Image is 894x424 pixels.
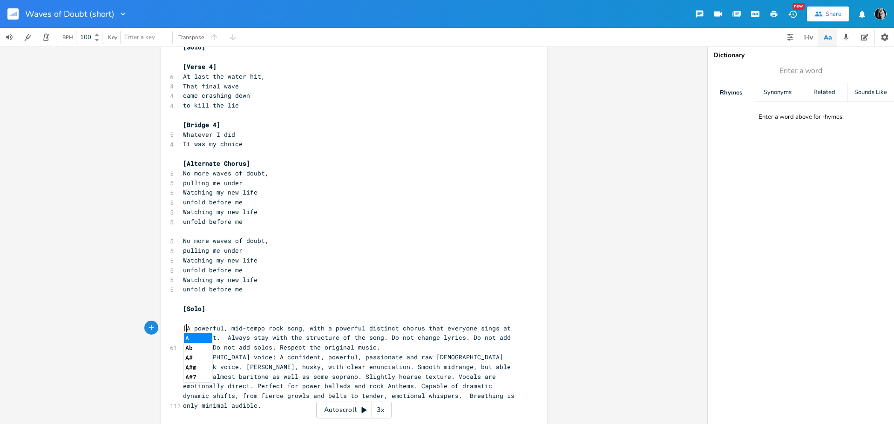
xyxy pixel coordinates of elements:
div: Share [826,10,841,18]
div: New [792,3,805,10]
span: [Solo] [183,43,205,51]
span: [A powerful, mid-tempo rock song, with a powerful distinct chorus that everyone sings at a concer... [183,324,515,352]
span: [DEMOGRAPHIC_DATA] voice: A confident, powerful, passionate and raw [DEMOGRAPHIC_DATA] hard rock ... [183,353,518,410]
div: Dictionary [713,52,888,59]
span: unfold before me [183,217,243,226]
span: Whatever I did [183,130,235,139]
li: A [184,333,212,343]
div: Synonyms [754,83,800,102]
span: Watching my new life [183,256,257,264]
div: 3x [372,402,389,418]
div: Key [108,34,117,40]
span: [Alternate Chorus] [183,159,250,168]
span: At last the water hit, [183,72,265,81]
span: Enter a word [779,66,822,76]
span: No more waves of doubt, [183,169,269,177]
div: Rhymes [708,83,754,102]
span: No more waves of doubt, [183,236,269,245]
span: Watching my new life [183,188,257,196]
li: Ab [184,343,212,353]
span: came crashing down [183,91,250,100]
li: A# [184,353,212,363]
span: Watching my new life [183,208,257,216]
div: Transpose [178,34,204,40]
span: unfold before me [183,198,243,206]
span: pulling me under [183,179,243,187]
span: [Verse 4] [183,62,217,71]
img: RTW72 [874,8,887,20]
span: It was my choice [183,140,243,148]
button: Share [807,7,849,21]
span: [Solo] [183,304,205,313]
div: Related [801,83,847,102]
span: Enter a key [124,33,155,41]
span: [Bridge 4] [183,121,220,129]
div: Autoscroll [316,402,392,418]
span: Watching my new life [183,276,257,284]
span: That final wave [183,82,239,90]
span: unfold before me [183,285,243,293]
div: Enter a word above for rhymes. [759,113,844,121]
div: Sounds Like [848,83,894,102]
span: unfold before me [183,266,243,274]
span: pulling me under [183,246,243,255]
li: A#7 [184,372,212,382]
li: A#m [184,363,212,372]
button: New [783,6,802,22]
span: to kill the lie [183,101,239,109]
span: Waves of Doubt (short) [25,10,115,18]
div: BPM [62,35,73,40]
